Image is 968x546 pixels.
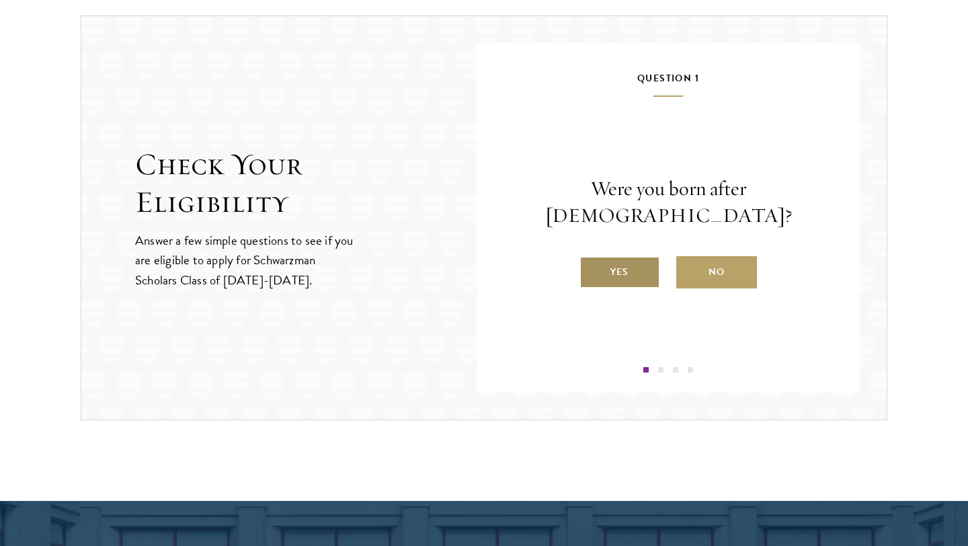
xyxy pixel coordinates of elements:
label: Yes [579,256,660,288]
h2: Check Your Eligibility [135,146,477,221]
p: Were you born after [DEMOGRAPHIC_DATA]? [517,175,819,229]
p: Answer a few simple questions to see if you are eligible to apply for Schwarzman Scholars Class o... [135,231,355,289]
label: No [676,256,757,288]
h5: Question 1 [517,70,819,97]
